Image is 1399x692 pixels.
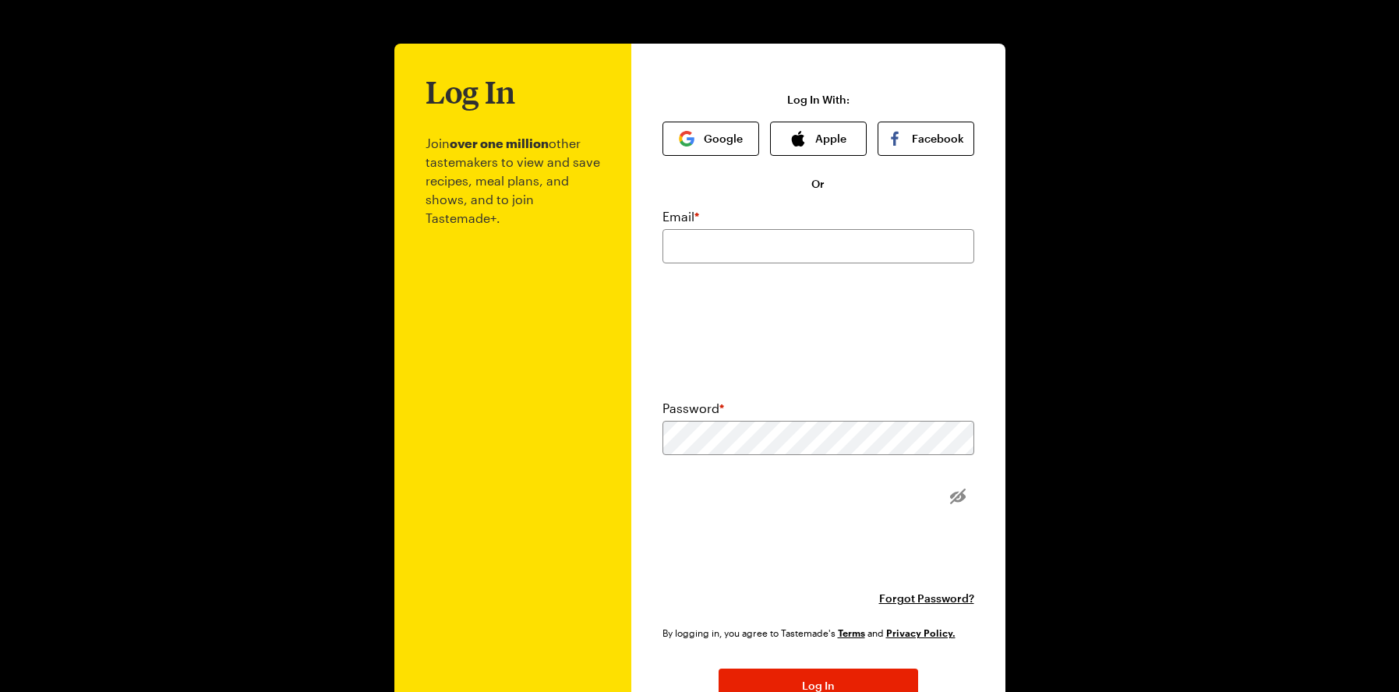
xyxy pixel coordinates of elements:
[838,626,865,639] a: Tastemade Terms of Service
[426,75,515,109] h1: Log In
[662,122,759,156] button: Google
[662,625,962,641] div: By logging in, you agree to Tastemade's and
[450,136,549,150] b: over one million
[770,122,867,156] button: Apple
[886,626,956,639] a: Tastemade Privacy Policy
[811,176,825,192] span: Or
[645,26,754,39] img: tastemade
[787,94,850,106] p: Log In With:
[662,399,724,418] label: Password
[879,591,974,606] button: Forgot Password?
[662,207,699,226] label: Email
[645,25,754,44] a: Go to Tastemade Homepage
[878,122,974,156] button: Facebook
